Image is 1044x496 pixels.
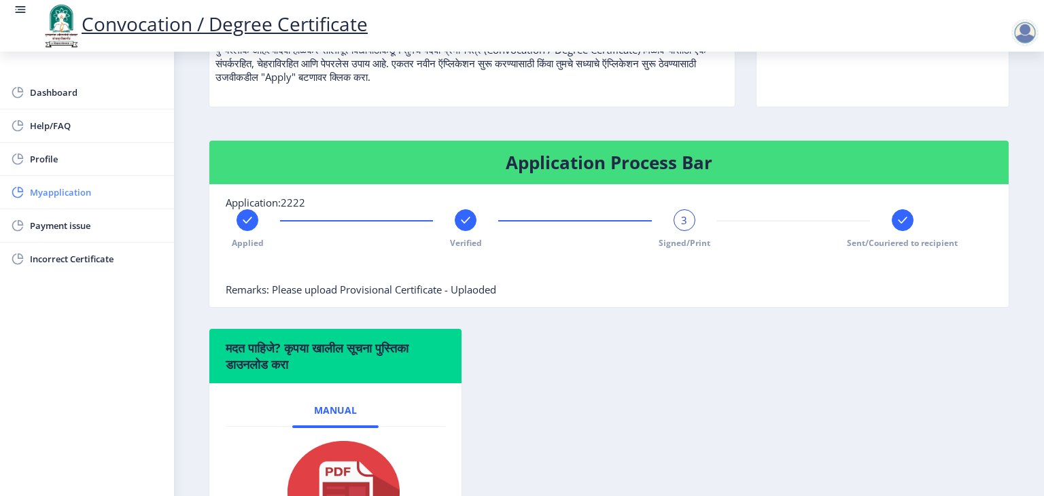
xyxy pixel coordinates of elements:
[30,84,163,101] span: Dashboard
[30,151,163,167] span: Profile
[30,217,163,234] span: Payment issue
[226,340,445,372] h6: मदत पाहिजे? कृपया खालील सूचना पुस्तिका डाउनलोड करा
[659,237,710,249] span: Signed/Print
[314,405,357,416] span: Manual
[292,394,379,427] a: Manual
[41,11,368,37] a: Convocation / Degree Certificate
[226,152,992,173] h4: Application Process Bar
[450,237,482,249] span: Verified
[681,213,687,227] span: 3
[30,118,163,134] span: Help/FAQ
[847,237,958,249] span: Sent/Couriered to recipient
[226,196,305,209] span: Application:2222
[232,237,264,249] span: Applied
[226,283,496,296] span: Remarks: Please upload Provisional Certificate - Uplaoded
[30,184,163,200] span: Myapplication
[30,251,163,267] span: Incorrect Certificate
[41,3,82,49] img: logo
